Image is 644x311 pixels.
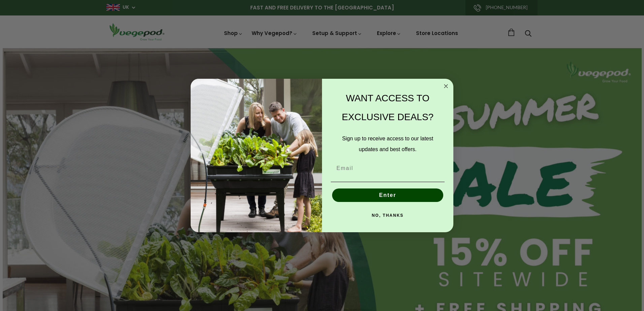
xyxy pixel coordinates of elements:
button: NO, THANKS [331,209,445,222]
img: e9d03583-1bb1-490f-ad29-36751b3212ff.jpeg [191,79,322,233]
span: WANT ACCESS TO EXCLUSIVE DEALS? [342,93,433,122]
button: Enter [332,188,443,202]
button: Close dialog [442,82,450,90]
input: Email [331,162,445,175]
span: Sign up to receive access to our latest updates and best offers. [342,136,433,152]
